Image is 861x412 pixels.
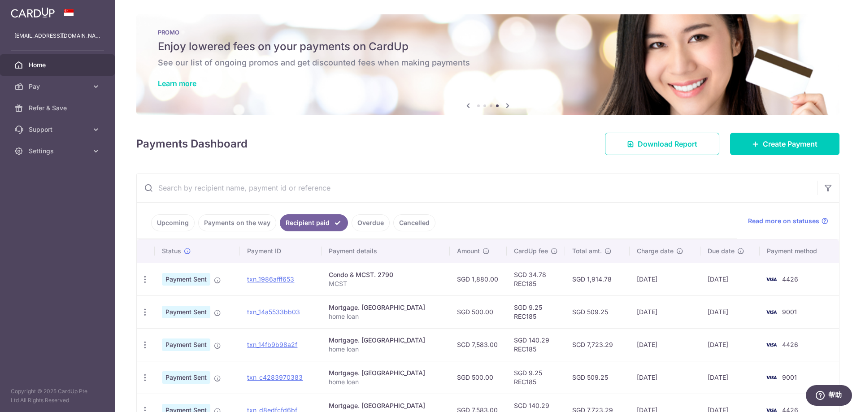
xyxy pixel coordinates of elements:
[760,239,839,263] th: Payment method
[762,307,780,317] img: Bank Card
[762,339,780,350] img: Bank Card
[762,274,780,285] img: Bank Card
[630,295,700,328] td: [DATE]
[329,312,443,321] p: home loan
[605,133,719,155] a: Download Report
[457,247,480,256] span: Amount
[638,139,697,149] span: Download Report
[565,328,630,361] td: SGD 7,723.29
[158,39,818,54] h5: Enjoy lowered fees on your payments on CardUp
[514,247,548,256] span: CardUp fee
[158,57,818,68] h6: See our list of ongoing promos and get discounted fees when making payments
[329,369,443,377] div: Mortgage. [GEOGRAPHIC_DATA]
[240,239,321,263] th: Payment ID
[280,214,348,231] a: Recipient paid
[352,214,390,231] a: Overdue
[700,295,760,328] td: [DATE]
[158,29,818,36] p: PROMO
[162,306,210,318] span: Payment Sent
[450,361,507,394] td: SGD 500.00
[637,247,674,256] span: Charge date
[14,31,100,40] p: [EMAIL_ADDRESS][DOMAIN_NAME]
[450,263,507,295] td: SGD 1,880.00
[782,275,798,283] span: 4426
[247,308,300,316] a: txn_14a5533bb03
[630,361,700,394] td: [DATE]
[507,295,565,328] td: SGD 9.25 REC185
[630,263,700,295] td: [DATE]
[162,247,181,256] span: Status
[730,133,839,155] a: Create Payment
[158,79,196,88] a: Learn more
[748,217,819,226] span: Read more on statuses
[329,270,443,279] div: Condo & MCST. 2790
[29,104,88,113] span: Refer & Save
[329,336,443,345] div: Mortgage. [GEOGRAPHIC_DATA]
[247,341,297,348] a: txn_14fb9b98a2f
[151,214,195,231] a: Upcoming
[393,214,435,231] a: Cancelled
[700,263,760,295] td: [DATE]
[329,303,443,312] div: Mortgage. [GEOGRAPHIC_DATA]
[450,295,507,328] td: SGD 500.00
[29,125,88,134] span: Support
[329,279,443,288] p: MCST
[763,139,818,149] span: Create Payment
[805,385,852,408] iframe: 打开一个小组件，您可以在其中找到更多信息
[11,7,55,18] img: CardUp
[572,247,602,256] span: Total amt.
[565,361,630,394] td: SGD 509.25
[329,377,443,386] p: home loan
[762,372,780,383] img: Bank Card
[708,247,735,256] span: Due date
[450,328,507,361] td: SGD 7,583.00
[507,263,565,295] td: SGD 34.78 REC185
[322,239,450,263] th: Payment details
[329,345,443,354] p: home loan
[782,373,797,381] span: 9001
[630,328,700,361] td: [DATE]
[700,328,760,361] td: [DATE]
[29,147,88,156] span: Settings
[162,338,210,351] span: Payment Sent
[565,295,630,328] td: SGD 509.25
[565,263,630,295] td: SGD 1,914.78
[748,217,828,226] a: Read more on statuses
[507,328,565,361] td: SGD 140.29 REC185
[329,401,443,410] div: Mortgage. [GEOGRAPHIC_DATA]
[29,61,88,69] span: Home
[247,373,303,381] a: txn_c4283970383
[507,361,565,394] td: SGD 9.25 REC185
[29,82,88,91] span: Pay
[247,275,294,283] a: txn_1986afff653
[782,308,797,316] span: 9001
[782,341,798,348] span: 4426
[162,273,210,286] span: Payment Sent
[162,371,210,384] span: Payment Sent
[198,214,276,231] a: Payments on the way
[137,173,818,202] input: Search by recipient name, payment id or reference
[700,361,760,394] td: [DATE]
[136,136,248,152] h4: Payments Dashboard
[136,14,839,115] img: Latest Promos banner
